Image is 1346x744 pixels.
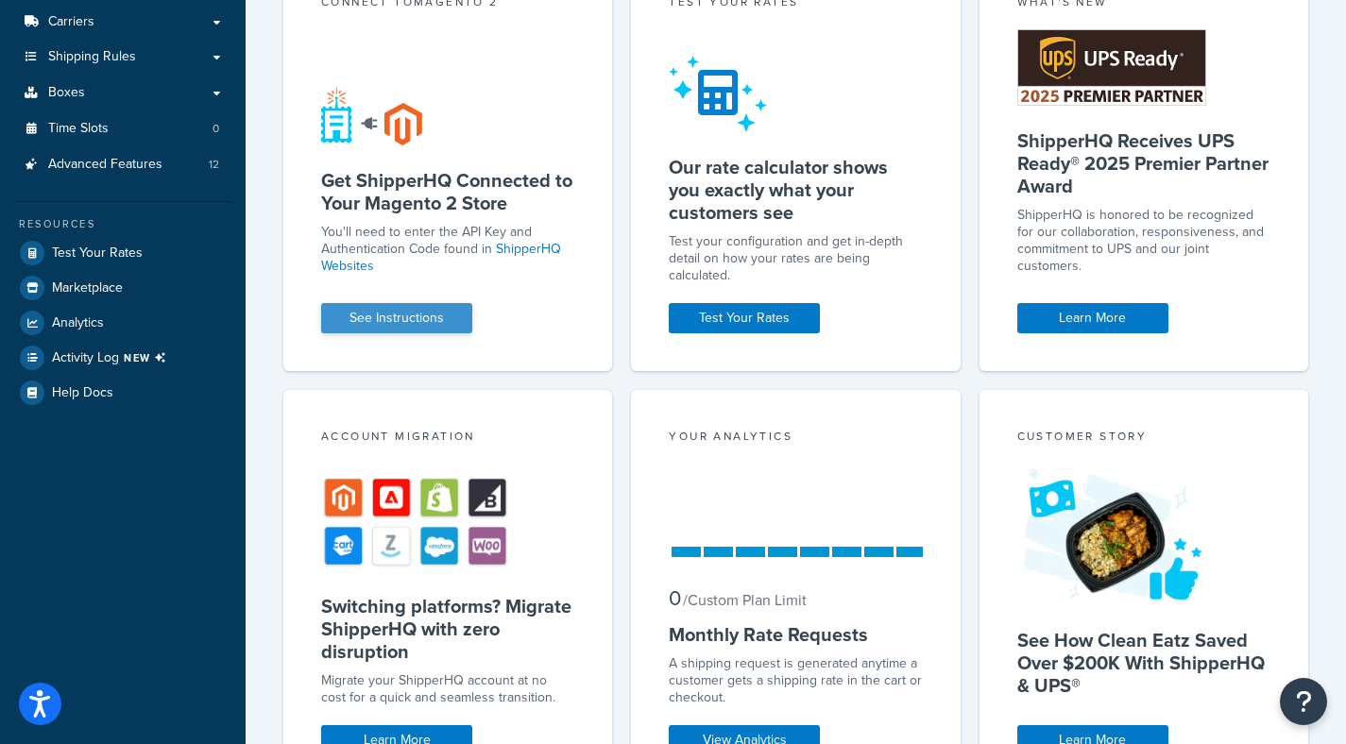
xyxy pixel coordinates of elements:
a: Time Slots0 [14,111,231,146]
div: A shipping request is generated anytime a customer gets a shipping rate in the cart or checkout. [669,655,922,706]
div: Customer Story [1017,428,1270,449]
span: Shipping Rules [48,49,136,65]
a: See Instructions [321,303,472,333]
div: Your Analytics [669,428,922,449]
li: Advanced Features [14,147,231,182]
span: Boxes [48,85,85,101]
a: Boxes [14,76,231,110]
a: Test Your Rates [14,236,231,270]
h5: See How Clean Eatz Saved Over $200K With ShipperHQ & UPS® [1017,629,1270,697]
span: Activity Log [52,346,174,370]
h5: Our rate calculator shows you exactly what your customers see [669,156,922,224]
span: Help Docs [52,385,113,401]
span: 12 [209,157,219,173]
h5: Get ShipperHQ Connected to Your Magento 2 Store [321,169,574,214]
li: Time Slots [14,111,231,146]
div: Resources [14,216,231,232]
a: Analytics [14,306,231,340]
a: Advanced Features12 [14,147,231,182]
h5: Monthly Rate Requests [669,623,922,646]
a: Test Your Rates [669,303,820,333]
a: Carriers [14,5,231,40]
span: 0 [213,121,219,137]
span: NEW [124,350,174,365]
p: ShipperHQ is honored to be recognized for our collaboration, responsiveness, and commitment to UP... [1017,207,1270,275]
a: Learn More [1017,303,1168,333]
span: Marketplace [52,280,123,296]
button: Open Resource Center [1280,678,1327,725]
img: connect-shq-magento-24cdf84b.svg [321,87,422,145]
a: Shipping Rules [14,40,231,75]
a: Help Docs [14,376,231,410]
li: [object Object] [14,341,231,375]
small: / Custom Plan Limit [683,589,807,611]
span: Time Slots [48,121,109,137]
span: Test Your Rates [52,245,143,262]
div: Migrate your ShipperHQ account at no cost for a quick and seamless transition. [321,672,574,706]
a: Marketplace [14,271,231,305]
div: Account Migration [321,428,574,449]
h5: ShipperHQ Receives UPS Ready® 2025 Premier Partner Award [1017,129,1270,197]
h5: Switching platforms? Migrate ShipperHQ with zero disruption [321,595,574,663]
div: Test your configuration and get in-depth detail on how your rates are being calculated. [669,233,922,284]
span: 0 [669,583,681,614]
span: Analytics [52,315,104,331]
a: Activity LogNEW [14,341,231,375]
p: You'll need to enter the API Key and Authentication Code found in [321,224,574,275]
span: Carriers [48,14,94,30]
a: ShipperHQ Websites [321,239,561,276]
span: Advanced Features [48,157,162,173]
